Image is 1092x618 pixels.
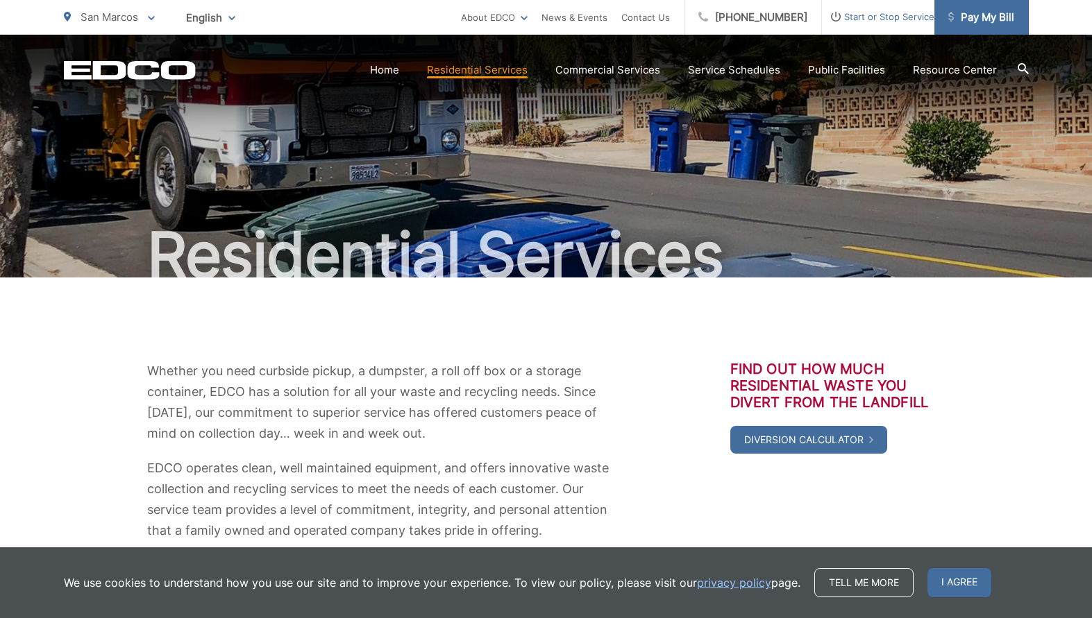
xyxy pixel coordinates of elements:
[64,221,1029,290] h1: Residential Services
[176,6,246,30] span: English
[927,568,991,597] span: I agree
[621,9,670,26] a: Contact Us
[697,574,771,591] a: privacy policy
[814,568,914,597] a: Tell me more
[730,361,946,411] h3: Find out how much residential waste you divert from the landfill
[730,426,887,454] a: Diversion Calculator
[147,458,612,541] p: EDCO operates clean, well maintained equipment, and offers innovative waste collection and recycl...
[688,62,780,78] a: Service Schedules
[427,62,528,78] a: Residential Services
[913,62,997,78] a: Resource Center
[541,9,607,26] a: News & Events
[461,9,528,26] a: About EDCO
[808,62,885,78] a: Public Facilities
[64,60,196,80] a: EDCD logo. Return to the homepage.
[64,574,800,591] p: We use cookies to understand how you use our site and to improve your experience. To view our pol...
[147,361,612,444] p: Whether you need curbside pickup, a dumpster, a roll off box or a storage container, EDCO has a s...
[555,62,660,78] a: Commercial Services
[81,10,138,24] span: San Marcos
[948,9,1014,26] span: Pay My Bill
[370,62,399,78] a: Home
